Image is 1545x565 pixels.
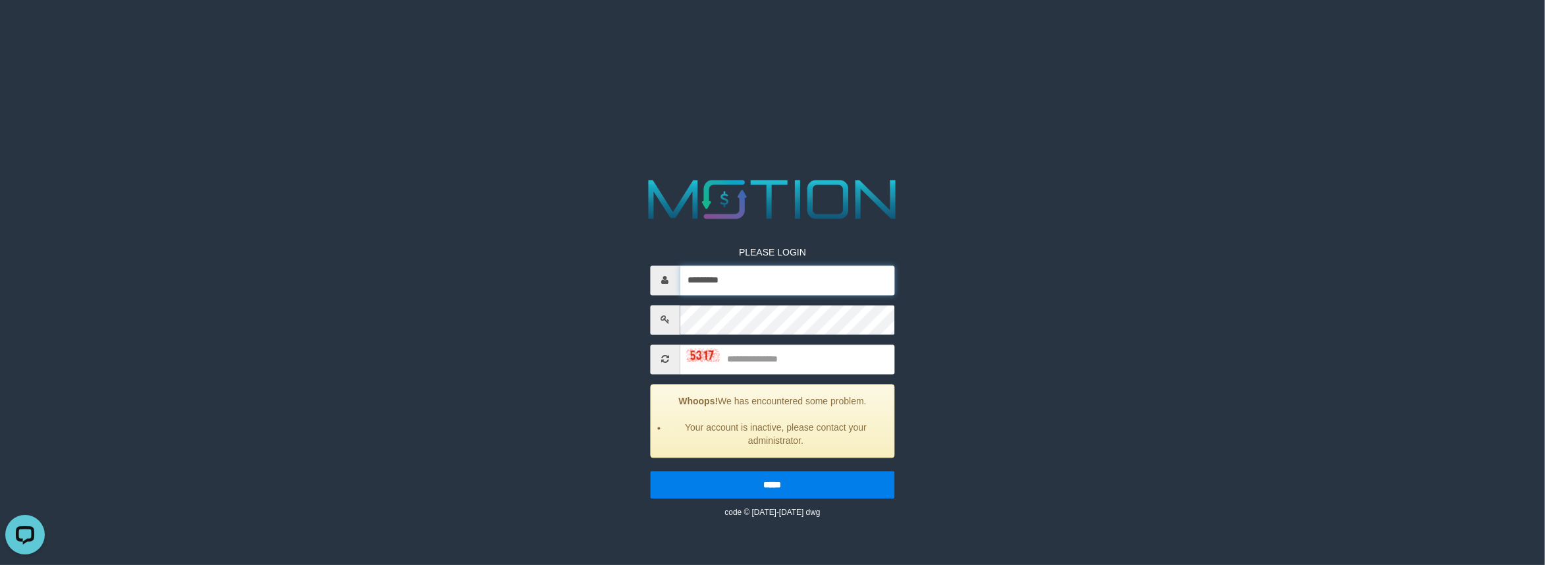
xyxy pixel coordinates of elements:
[651,246,895,259] p: PLEASE LOGIN
[5,5,45,45] button: Open LiveChat chat widget
[637,173,908,226] img: MOTION_logo.png
[724,508,820,517] small: code © [DATE]-[DATE] dwg
[678,396,718,406] strong: Whoops!
[668,421,884,447] li: Your account is inactive, please contact your administrator.
[687,349,720,362] img: captcha
[651,384,895,458] div: We has encountered some problem.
